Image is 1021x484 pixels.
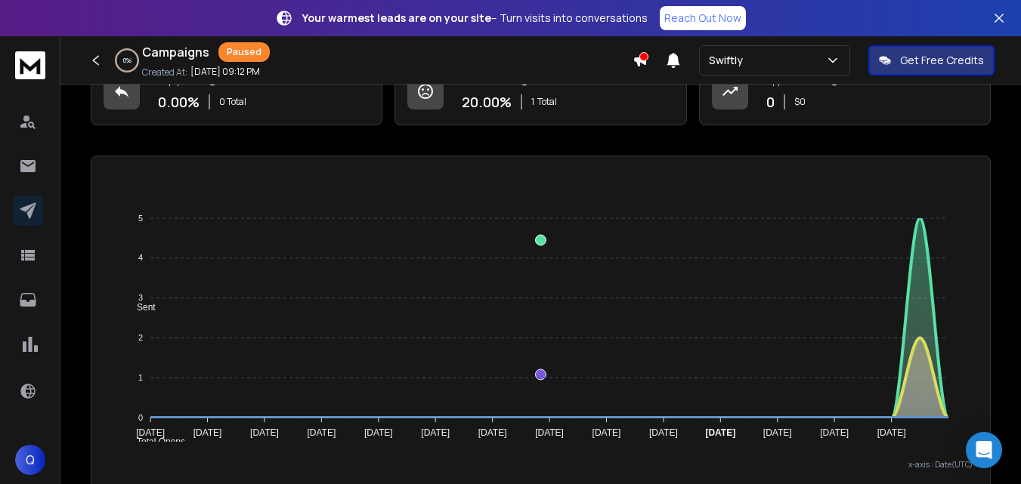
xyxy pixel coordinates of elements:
[877,427,906,438] tspan: [DATE]
[123,56,131,65] p: 0 %
[705,427,735,438] tspan: [DATE]
[91,60,382,125] a: Reply Rate0.00%0 Total
[763,427,792,438] tspan: [DATE]
[462,91,512,113] p: 20.00 %
[193,427,222,438] tspan: [DATE]
[190,66,260,78] p: [DATE] 09:12 PM
[138,254,143,263] tspan: 4
[158,91,200,113] p: 0.00 %
[394,60,686,125] a: Bounce Rate20.00%1Total
[766,91,775,113] p: 0
[15,445,45,475] button: Q
[966,432,1002,468] div: Open Intercom Messenger
[478,427,507,438] tspan: [DATE]
[142,43,209,61] h1: Campaigns
[219,96,246,108] p: 0 Total
[136,427,165,438] tspan: [DATE]
[660,6,746,30] a: Reach Out Now
[302,11,648,26] p: – Turn visits into conversations
[125,302,156,313] span: Sent
[138,214,143,223] tspan: 5
[421,427,450,438] tspan: [DATE]
[307,427,336,438] tspan: [DATE]
[820,427,849,438] tspan: [DATE]
[302,11,491,25] strong: Your warmest leads are on your site
[649,427,678,438] tspan: [DATE]
[138,293,143,302] tspan: 3
[104,459,978,470] p: x-axis : Date(UTC)
[138,333,143,342] tspan: 2
[868,45,995,76] button: Get Free Credits
[364,427,393,438] tspan: [DATE]
[125,436,185,447] span: Total Opens
[537,96,557,108] span: Total
[531,96,534,108] span: 1
[535,427,564,438] tspan: [DATE]
[15,51,45,79] img: logo
[900,53,984,68] p: Get Free Credits
[709,53,749,68] p: Swiftly
[138,413,143,422] tspan: 0
[218,42,270,62] div: Paused
[699,60,991,125] a: Opportunities0$0
[794,96,806,108] p: $ 0
[664,11,741,26] p: Reach Out Now
[138,373,143,382] tspan: 1
[250,427,279,438] tspan: [DATE]
[142,66,187,79] p: Created At:
[592,427,621,438] tspan: [DATE]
